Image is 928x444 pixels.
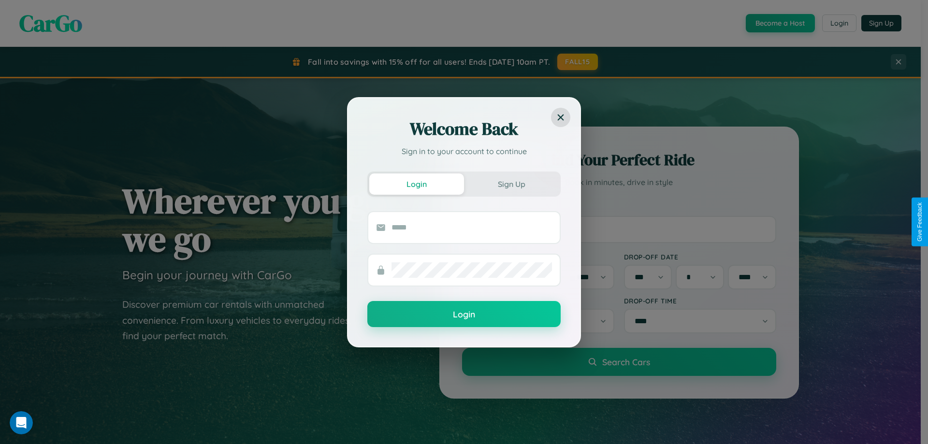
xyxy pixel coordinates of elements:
[10,411,33,434] iframe: Intercom live chat
[367,145,561,157] p: Sign in to your account to continue
[369,173,464,195] button: Login
[367,117,561,141] h2: Welcome Back
[367,301,561,327] button: Login
[916,202,923,242] div: Give Feedback
[464,173,559,195] button: Sign Up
